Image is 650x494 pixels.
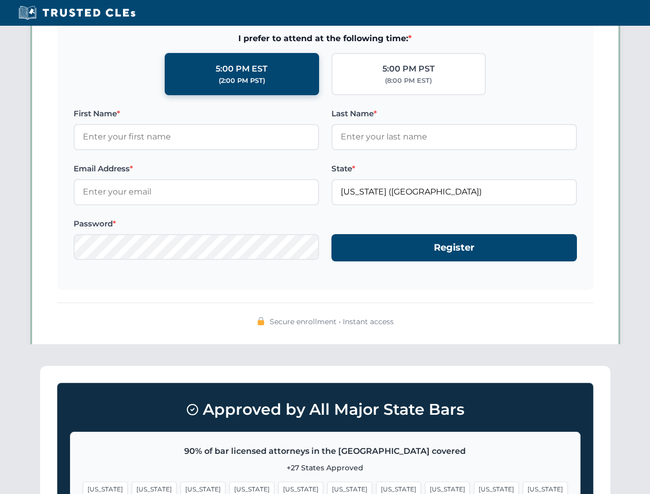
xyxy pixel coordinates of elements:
[83,445,568,458] p: 90% of bar licensed attorneys in the [GEOGRAPHIC_DATA] covered
[331,108,577,120] label: Last Name
[70,396,581,424] h3: Approved by All Major State Bars
[15,5,138,21] img: Trusted CLEs
[74,32,577,45] span: I prefer to attend at the following time:
[270,316,394,327] span: Secure enrollment • Instant access
[74,179,319,205] input: Enter your email
[331,234,577,261] button: Register
[331,179,577,205] input: Florida (FL)
[385,76,432,86] div: (8:00 PM EST)
[83,462,568,473] p: +27 States Approved
[74,218,319,230] label: Password
[74,124,319,150] input: Enter your first name
[382,62,435,76] div: 5:00 PM PST
[219,76,265,86] div: (2:00 PM PST)
[331,124,577,150] input: Enter your last name
[74,108,319,120] label: First Name
[331,163,577,175] label: State
[257,317,265,325] img: 🔒
[74,163,319,175] label: Email Address
[216,62,268,76] div: 5:00 PM EST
